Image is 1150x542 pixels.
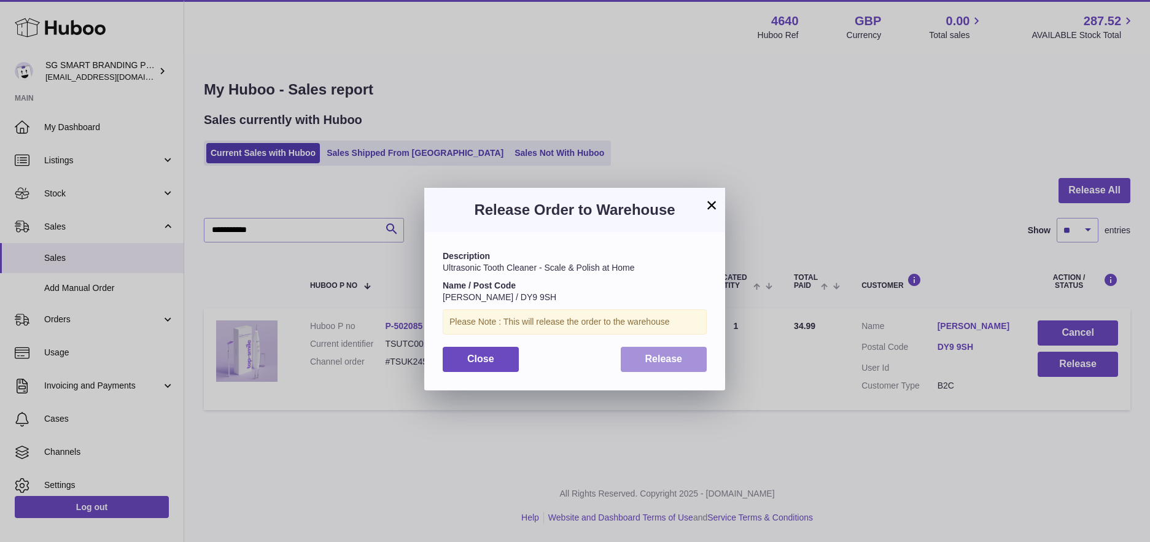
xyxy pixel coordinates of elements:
[443,200,707,220] h3: Release Order to Warehouse
[443,292,556,302] span: [PERSON_NAME] / DY9 9SH
[443,309,707,335] div: Please Note : This will release the order to the warehouse
[704,198,719,212] button: ×
[443,281,516,290] strong: Name / Post Code
[645,354,683,364] span: Release
[443,263,635,273] span: Ultrasonic Tooth Cleaner - Scale & Polish at Home
[443,251,490,261] strong: Description
[621,347,707,372] button: Release
[443,347,519,372] button: Close
[467,354,494,364] span: Close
